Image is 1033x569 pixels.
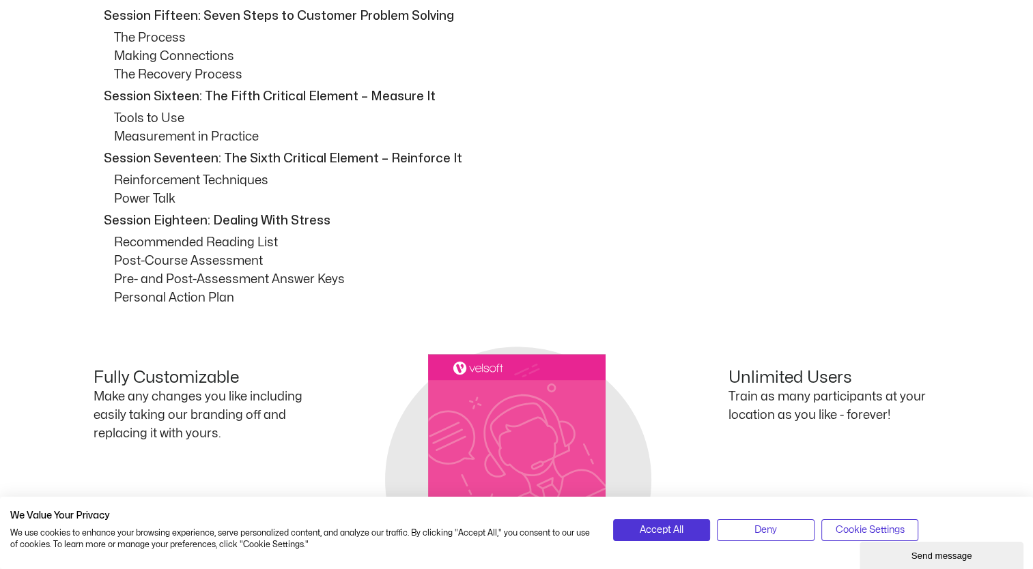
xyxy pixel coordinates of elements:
[836,523,905,538] span: Cookie Settings
[114,233,940,252] p: Recommended Reading List
[114,171,940,190] p: Reinforcement Techniques
[114,270,940,289] p: Pre- and Post-Assessment Answer Keys
[821,519,919,541] button: Adjust cookie preferences
[728,368,940,388] h4: Unlimited Users
[94,388,305,443] p: Make any changes you like including easily taking our branding off and replacing it with yours.
[114,190,940,208] p: Power Talk
[717,519,815,541] button: Deny all cookies
[104,211,937,230] p: Session Eighteen: Dealing With Stress
[94,368,305,388] h4: Fully Customizable
[10,527,593,551] p: We use cookies to enhance your browsing experience, serve personalized content, and analyze our t...
[114,65,940,84] p: The Recovery Process
[10,510,593,522] h2: We Value Your Privacy
[114,252,940,270] p: Post-Course Assessment
[114,47,940,65] p: Making Connections
[104,87,937,106] p: Session Sixteen: The Fifth Critical Element – Measure It
[114,289,940,307] p: Personal Action Plan
[613,519,711,541] button: Accept all cookies
[104,7,937,25] p: Session Fifteen: Seven Steps to Customer Problem Solving
[640,523,683,538] span: Accept All
[114,109,940,128] p: Tools to Use
[114,29,940,47] p: The Process
[114,128,940,146] p: Measurement in Practice
[728,388,940,424] p: Train as many participants at your location as you like - forever!
[754,523,777,538] span: Deny
[104,149,937,168] p: Session Seventeen: The Sixth Critical Element – Reinforce It
[860,539,1026,569] iframe: chat widget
